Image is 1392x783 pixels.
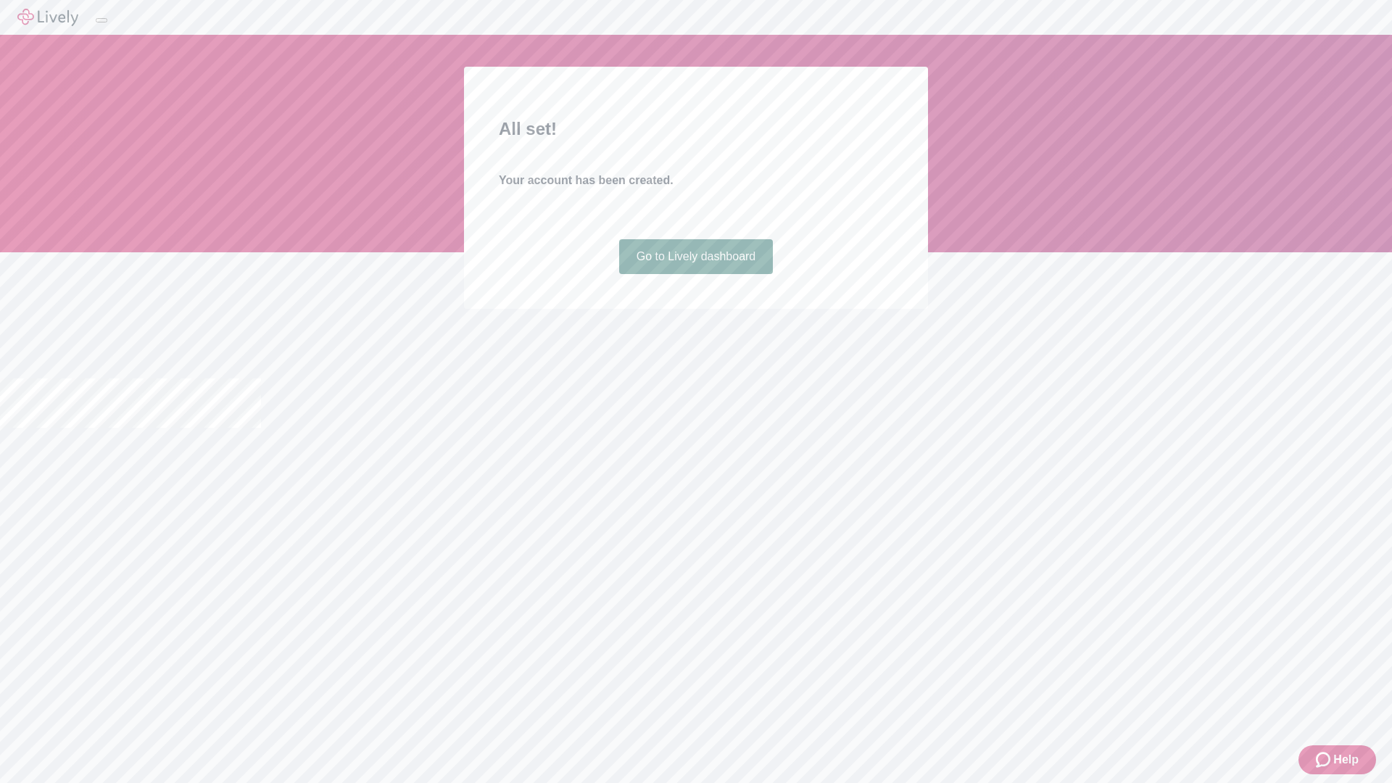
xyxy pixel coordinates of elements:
[1316,751,1333,768] svg: Zendesk support icon
[1333,751,1359,768] span: Help
[499,116,893,142] h2: All set!
[96,18,107,22] button: Log out
[1298,745,1376,774] button: Zendesk support iconHelp
[17,9,78,26] img: Lively
[619,239,774,274] a: Go to Lively dashboard
[499,172,893,189] h4: Your account has been created.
